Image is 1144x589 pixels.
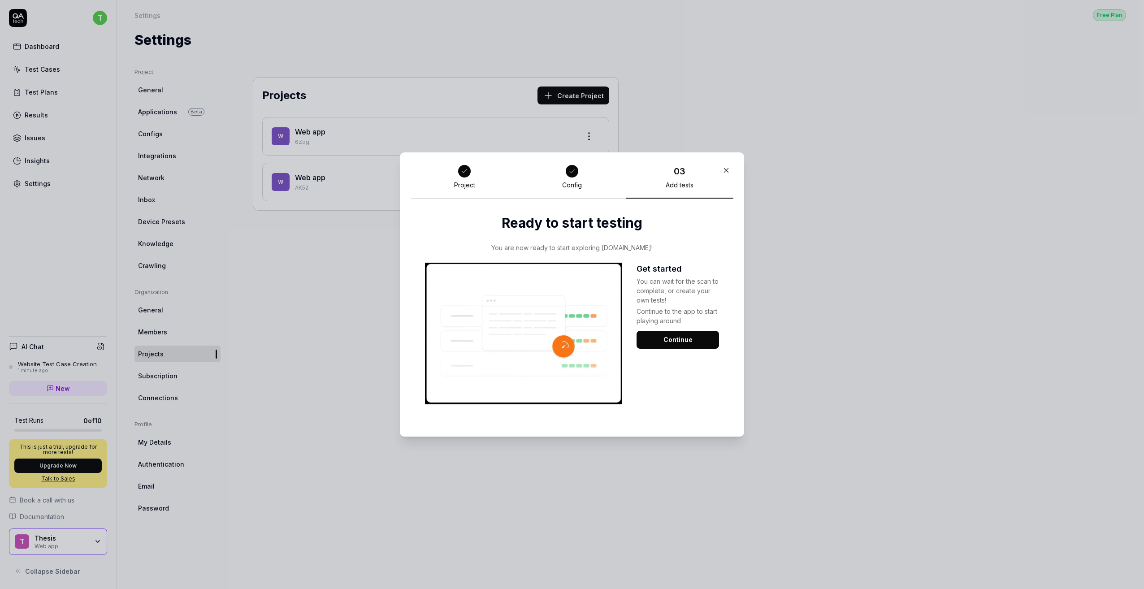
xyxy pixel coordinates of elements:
button: Continue [637,331,719,349]
div: Project [454,181,475,189]
div: Continue to the app to start playing around [637,305,719,325]
div: Add tests [666,181,693,189]
div: Config [562,181,582,189]
div: You can wait for the scan to complete, or create your own tests! [637,275,719,305]
button: Close Modal [719,163,733,178]
div: 03 [674,165,685,178]
h2: Ready to start testing [425,213,719,233]
div: You are now ready to start exploring [DOMAIN_NAME]! [474,244,670,252]
h3: Get started [637,263,719,275]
